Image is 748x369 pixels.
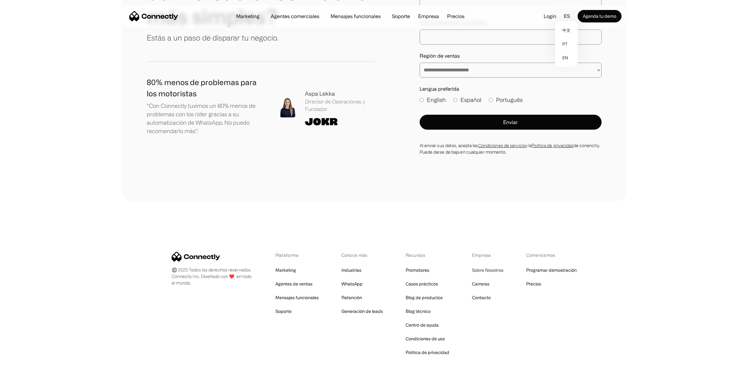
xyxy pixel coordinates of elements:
a: Condiciones de uso [406,334,445,343]
nav: es [555,21,578,67]
a: WhatsApp [341,280,363,288]
div: Comencemos [526,252,577,258]
a: Casos prácticos [406,280,438,288]
div: es [564,12,570,21]
div: Recursos [406,252,449,258]
a: Programar demostración [526,266,577,275]
h1: 80% menos de problemas para los motoristas [147,77,265,99]
aside: Language selected: Español [6,357,37,367]
div: Plataforma [275,252,319,258]
a: Mensajes funcionales [326,14,386,19]
a: home [129,12,178,21]
a: Industrias [341,266,361,275]
label: Región de ventas [420,52,602,60]
a: Mensajes funcionales [275,293,319,302]
a: Agenda tu demo [578,10,622,22]
a: Agentes comerciales [266,14,324,19]
a: Carreras [472,280,489,288]
div: Aspa Lekka [305,89,374,98]
a: Política de privacidad [531,143,573,148]
label: Português [489,96,523,104]
a: en [558,51,575,65]
a: Blog técnico [406,307,431,316]
div: Empresa [472,252,503,258]
a: Promotores [406,266,429,275]
ul: Language list [12,358,37,367]
a: Generación de leads [341,307,383,316]
p: "Con Connectly tuvimos un 80% menos de problemas con los rider gracias a su automatización de Wha... [147,102,265,135]
div: Al enviar sus datos, acepta las y la de conenctly. Puede darse de baja en cualquier momento. [420,142,602,155]
input: English [420,98,424,102]
label: Lengua preferida [420,85,602,93]
a: Precios [526,280,541,288]
a: Sobre Nosotros [472,266,503,275]
button: Enviar [420,115,602,130]
p: Estás a un paso de disparar tu negocio. [147,32,279,43]
div: Empresa [418,12,439,21]
a: 中文 [558,23,575,37]
a: Centro de ayuda [406,321,439,329]
a: Soporte [387,14,415,19]
a: Retención [341,293,362,302]
a: Blog de productos [406,293,443,302]
div: Conoce más [341,252,383,258]
label: English [420,96,446,104]
a: Precios [442,14,469,19]
a: Marketing [275,266,296,275]
div: es [561,12,578,21]
a: Agentes de ventas [275,280,312,288]
div: Empresa [416,12,441,21]
a: Login [539,12,561,21]
a: Marketing [231,14,264,19]
a: Condiciones de servicio [478,143,526,148]
input: Português [489,98,493,102]
label: Español [453,96,481,104]
a: pt [558,37,575,51]
a: Contacto [472,293,491,302]
a: Soporte [275,307,292,316]
input: Español [453,98,457,102]
div: Director de Operaciones y Fundador [305,98,374,113]
a: Política de privacidad [406,348,449,357]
